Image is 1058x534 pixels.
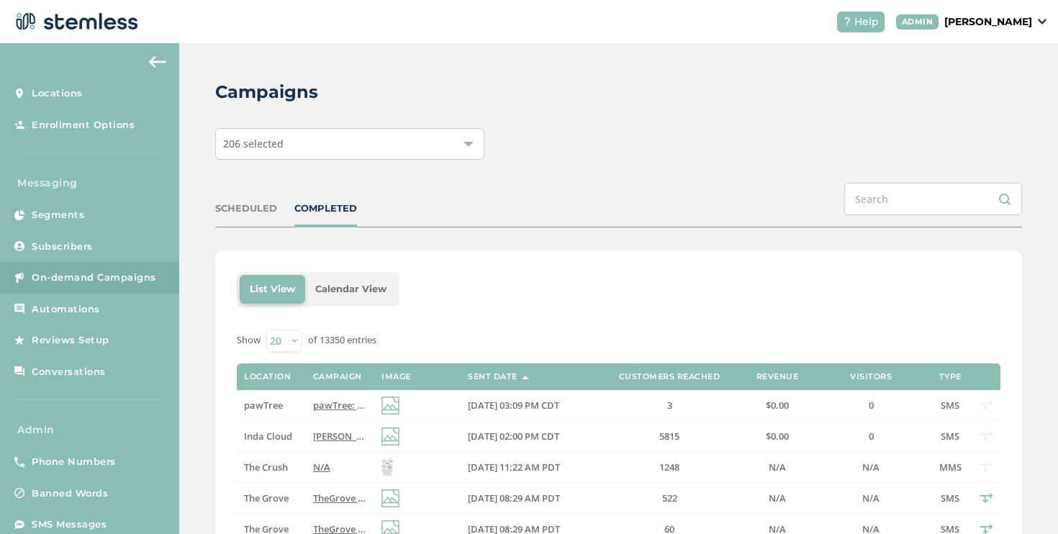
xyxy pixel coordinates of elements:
[32,302,100,317] span: Automations
[468,430,559,443] span: [DATE] 02:00 PM CDT
[605,399,734,412] label: 3
[941,399,959,412] span: SMS
[32,365,106,379] span: Conversations
[223,137,284,150] span: 206 selected
[659,461,679,474] span: 1248
[756,372,799,381] label: Revenue
[381,458,393,476] img: kz4uU6XflHdNXv36WtzP9f8WV9Qj4Rbv3PxXjnR.jpg
[468,492,590,504] label: 09/30/2025 08:29 AM PDT
[820,430,921,443] label: 0
[313,492,746,504] span: TheGrove La Mesa: You have a new notification waiting for you, {first_name}! Reply END to cancel
[766,399,789,412] span: $0.00
[244,399,283,412] span: pawTree
[468,372,517,381] label: Sent Date
[468,399,590,412] label: 09/30/2025 03:09 PM CDT
[313,399,867,412] span: pawTree: Hot off the press! Check the monthly newsletter for all updates you need to succeed in O...
[32,208,84,222] span: Segments
[313,461,367,474] label: N/A
[32,455,116,469] span: Phone Numbers
[308,333,376,348] label: of 13350 entries
[237,333,261,348] label: Show
[749,430,806,443] label: $0.00
[619,372,720,381] label: Customers Reached
[244,492,289,504] span: The Grove
[468,461,590,474] label: 09/30/2025 11:22 AM PDT
[820,461,921,474] label: N/A
[149,56,166,68] img: icon-arrow-back-accent-c549486e.svg
[749,492,806,504] label: N/A
[244,372,291,381] label: Location
[662,492,677,504] span: 522
[939,372,962,381] label: Type
[32,517,107,532] span: SMS Messages
[244,461,298,474] label: The Crush
[749,461,806,474] label: N/A
[468,399,559,412] span: [DATE] 03:09 PM CDT
[32,86,83,101] span: Locations
[844,183,1022,215] input: Search
[468,430,590,443] label: 09/30/2025 02:00 PM CDT
[769,461,786,474] span: N/A
[766,430,789,443] span: $0.00
[820,399,921,412] label: 0
[820,492,921,504] label: N/A
[313,430,367,443] label: Josh @ Indacloud: 25% OFF FOR YOU Reply END to cancel
[12,7,138,36] img: logo-dark-0685b13c.svg
[862,461,880,474] span: N/A
[32,118,135,132] span: Enrollment Options
[769,492,786,504] span: N/A
[944,14,1032,30] p: [PERSON_NAME]
[936,430,964,443] label: SMS
[468,492,560,504] span: [DATE] 08:29 AM PDT
[869,399,874,412] span: 0
[381,372,411,381] label: Image
[244,399,298,412] label: pawTree
[313,372,362,381] label: Campaign
[215,202,277,216] div: SCHEDULED
[605,430,734,443] label: 5815
[869,430,874,443] span: 0
[313,430,619,443] span: [PERSON_NAME] @ Indacloud: 25% OFF FOR YOU Reply END to cancel
[32,487,108,501] span: Banned Words
[986,465,1058,534] iframe: Chat Widget
[941,430,959,443] span: SMS
[313,492,367,504] label: TheGrove La Mesa: You have a new notification waiting for you, {first_name}! Reply END to cancel
[468,461,560,474] span: [DATE] 11:22 AM PDT
[659,430,679,443] span: 5815
[244,430,298,443] label: Inda Cloud
[244,430,292,443] span: Inda Cloud
[381,427,399,445] img: icon-img-d887fa0c.svg
[32,271,156,285] span: On-demand Campaigns
[381,489,399,507] img: icon-img-d887fa0c.svg
[215,79,318,105] h2: Campaigns
[843,17,851,26] img: icon-help-white-03924b79.svg
[936,461,964,474] label: MMS
[1038,19,1046,24] img: icon_down-arrow-small-66adaf34.svg
[862,492,880,504] span: N/A
[605,461,734,474] label: 1248
[240,275,305,304] li: List View
[936,492,964,504] label: SMS
[381,397,399,415] img: icon-img-d887fa0c.svg
[244,492,298,504] label: The Grove
[294,202,357,216] div: COMPLETED
[522,376,529,379] img: icon-sort-1e1d7615.svg
[244,461,288,474] span: The Crush
[313,399,367,412] label: pawTree: Hot off the press! Check the monthly newsletter for all updates you need to succeed in O...
[32,240,93,254] span: Subscribers
[749,399,806,412] label: $0.00
[936,399,964,412] label: SMS
[667,399,672,412] span: 3
[854,14,879,30] span: Help
[850,372,892,381] label: Visitors
[605,492,734,504] label: 522
[939,461,962,474] span: MMS
[941,492,959,504] span: SMS
[313,461,330,474] span: N/A
[305,275,397,304] li: Calendar View
[896,14,939,30] div: ADMIN
[32,333,109,348] span: Reviews Setup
